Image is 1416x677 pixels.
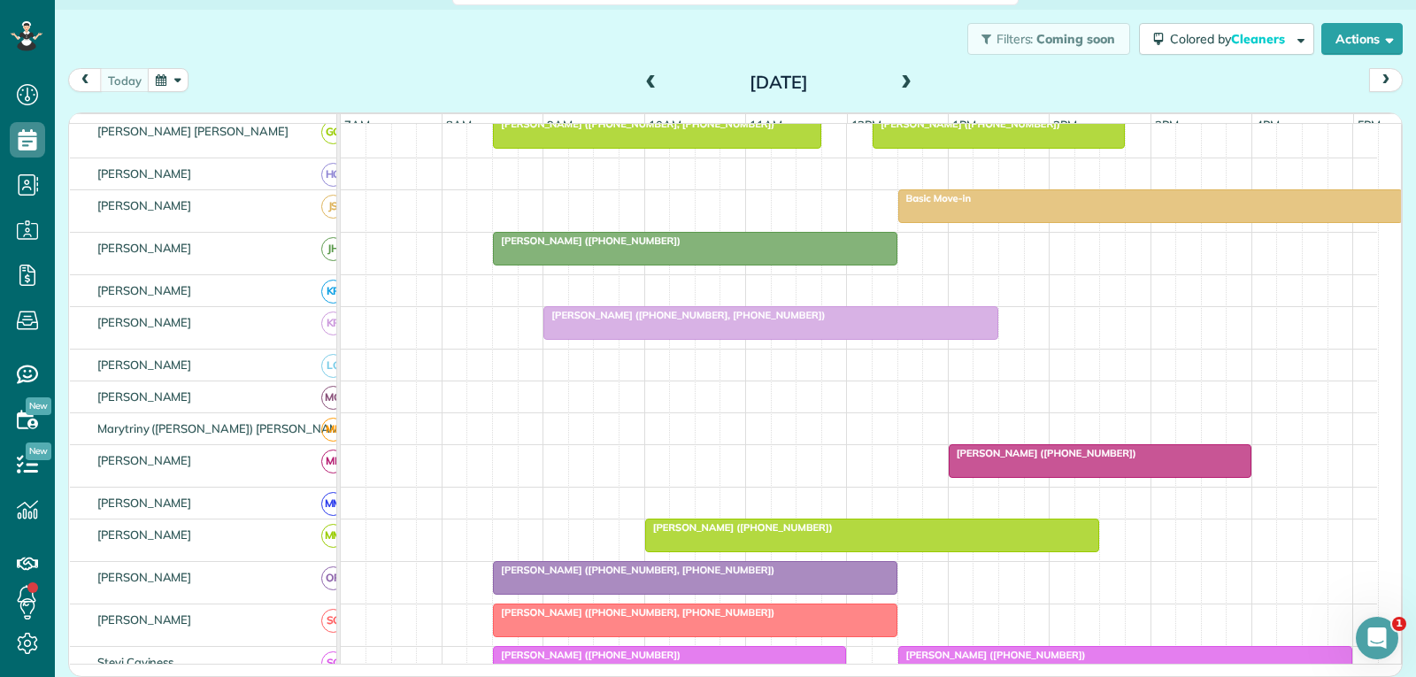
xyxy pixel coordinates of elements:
[94,496,196,510] span: [PERSON_NAME]
[26,397,51,415] span: New
[341,118,373,132] span: 7am
[1354,118,1385,132] span: 5pm
[492,649,681,661] span: [PERSON_NAME] ([PHONE_NUMBER])
[94,283,196,297] span: [PERSON_NAME]
[492,118,775,130] span: [PERSON_NAME] ([PHONE_NUMBER], [PHONE_NUMBER])
[948,447,1137,459] span: [PERSON_NAME] ([PHONE_NUMBER])
[321,120,345,144] span: GG
[543,309,826,321] span: [PERSON_NAME] ([PHONE_NUMBER], [PHONE_NUMBER])
[668,73,889,92] h2: [DATE]
[26,442,51,460] span: New
[1369,68,1403,92] button: next
[1151,118,1182,132] span: 3pm
[1139,23,1314,55] button: Colored byCleaners
[492,606,775,619] span: [PERSON_NAME] ([PHONE_NUMBER], [PHONE_NUMBER])
[872,118,1061,130] span: [PERSON_NAME] ([PHONE_NUMBER])
[746,118,786,132] span: 11am
[1321,23,1403,55] button: Actions
[94,421,353,435] span: Marytriny ([PERSON_NAME]) [PERSON_NAME]
[644,521,834,534] span: [PERSON_NAME] ([PHONE_NUMBER])
[1356,617,1398,659] iframe: Intercom live chat
[1036,31,1116,47] span: Coming soon
[94,315,196,329] span: [PERSON_NAME]
[848,118,886,132] span: 12pm
[321,609,345,633] span: SC
[1252,118,1283,132] span: 4pm
[94,241,196,255] span: [PERSON_NAME]
[94,612,196,627] span: [PERSON_NAME]
[492,235,681,247] span: [PERSON_NAME] ([PHONE_NUMBER])
[68,68,102,92] button: prev
[94,198,196,212] span: [PERSON_NAME]
[897,649,1087,661] span: [PERSON_NAME] ([PHONE_NUMBER])
[321,651,345,675] span: SC
[321,418,345,442] span: ME
[321,354,345,378] span: LC
[1231,31,1288,47] span: Cleaners
[94,166,196,181] span: [PERSON_NAME]
[321,280,345,304] span: KR
[321,386,345,410] span: MG
[1050,118,1081,132] span: 2pm
[94,570,196,584] span: [PERSON_NAME]
[949,118,980,132] span: 1pm
[94,655,177,669] span: Stevi Caviness
[321,492,345,516] span: MM
[94,527,196,542] span: [PERSON_NAME]
[94,124,292,138] span: [PERSON_NAME] [PERSON_NAME]
[492,564,775,576] span: [PERSON_NAME] ([PHONE_NUMBER], [PHONE_NUMBER])
[321,524,345,548] span: MM
[321,312,345,335] span: KR
[997,31,1034,47] span: Filters:
[321,450,345,473] span: ML
[100,68,150,92] button: today
[543,118,576,132] span: 9am
[321,163,345,187] span: HG
[1392,617,1406,631] span: 1
[1170,31,1291,47] span: Colored by
[645,118,685,132] span: 10am
[442,118,475,132] span: 8am
[897,192,973,204] span: Basic Move-in
[321,237,345,261] span: JH
[321,195,345,219] span: JS
[94,358,196,372] span: [PERSON_NAME]
[94,389,196,404] span: [PERSON_NAME]
[321,566,345,590] span: OR
[94,453,196,467] span: [PERSON_NAME]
